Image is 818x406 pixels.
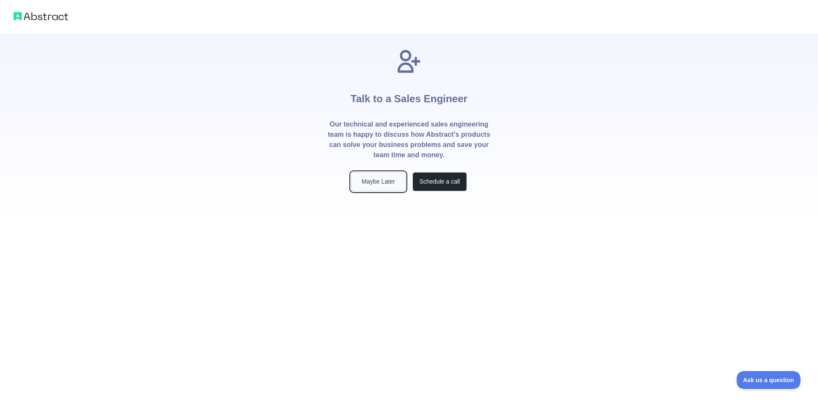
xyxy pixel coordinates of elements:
p: Our technical and experienced sales engineering team is happy to discuss how Abstract's products ... [327,119,491,160]
button: Maybe Later [351,172,406,191]
button: Schedule a call [412,172,467,191]
h1: Talk to a Sales Engineer [351,75,467,119]
img: Abstract logo [14,10,68,22]
iframe: Toggle Customer Support [737,371,801,389]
